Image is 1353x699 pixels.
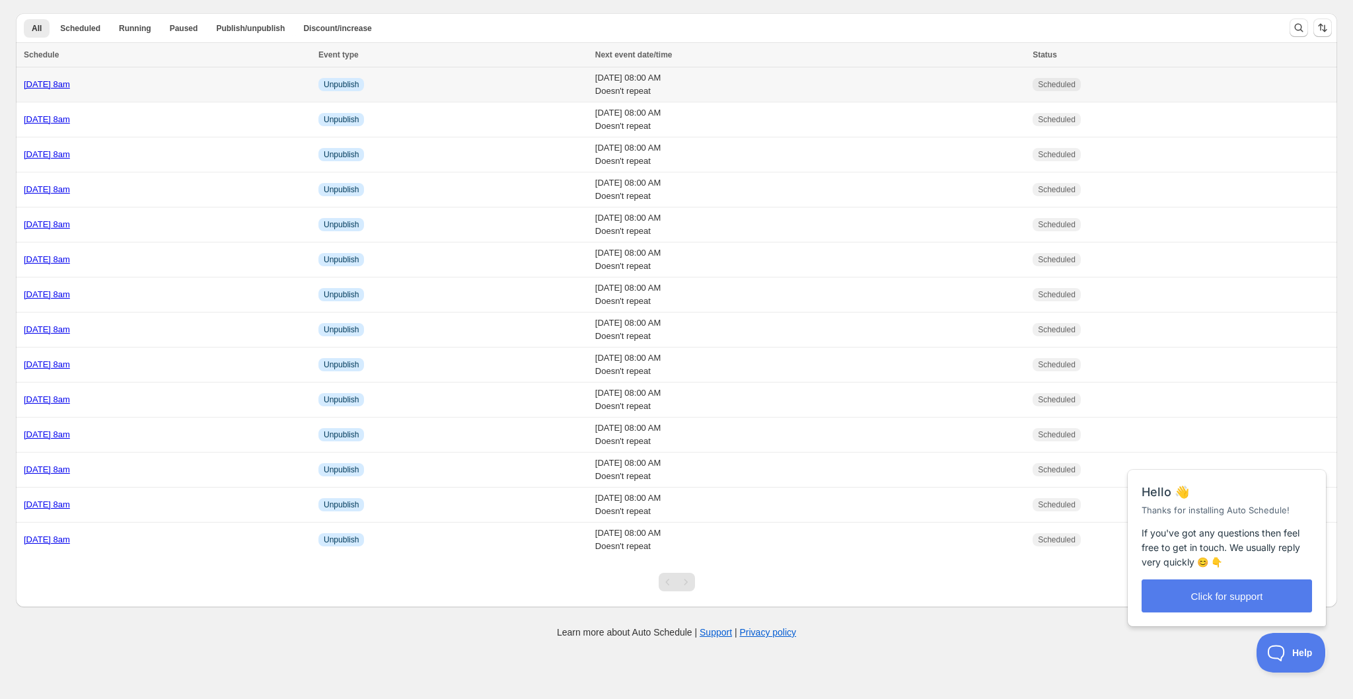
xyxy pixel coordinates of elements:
[1038,149,1076,160] span: Scheduled
[24,324,70,334] a: [DATE] 8am
[324,184,359,195] span: Unpublish
[324,219,359,230] span: Unpublish
[1038,184,1076,195] span: Scheduled
[324,289,359,300] span: Unpublish
[591,67,1029,102] td: [DATE] 08:00 AM Doesn't repeat
[324,429,359,440] span: Unpublish
[24,429,70,439] a: [DATE] 8am
[324,114,359,125] span: Unpublish
[324,149,359,160] span: Unpublish
[591,172,1029,207] td: [DATE] 08:00 AM Doesn't repeat
[24,50,59,59] span: Schedule
[1038,219,1076,230] span: Scheduled
[303,23,371,34] span: Discount/increase
[1038,534,1076,545] span: Scheduled
[24,394,70,404] a: [DATE] 8am
[24,289,70,299] a: [DATE] 8am
[591,523,1029,558] td: [DATE] 08:00 AM Doesn't repeat
[591,383,1029,418] td: [DATE] 08:00 AM Doesn't repeat
[591,348,1029,383] td: [DATE] 08:00 AM Doesn't repeat
[591,207,1029,242] td: [DATE] 08:00 AM Doesn't repeat
[1038,254,1076,265] span: Scheduled
[119,23,151,34] span: Running
[1038,394,1076,405] span: Scheduled
[591,102,1029,137] td: [DATE] 08:00 AM Doesn't repeat
[24,219,70,229] a: [DATE] 8am
[24,184,70,194] a: [DATE] 8am
[1038,429,1076,440] span: Scheduled
[24,114,70,124] a: [DATE] 8am
[591,242,1029,277] td: [DATE] 08:00 AM Doesn't repeat
[324,499,359,510] span: Unpublish
[1121,437,1334,633] iframe: Help Scout Beacon - Messages and Notifications
[324,79,359,90] span: Unpublish
[591,313,1029,348] td: [DATE] 08:00 AM Doesn't repeat
[1290,18,1308,37] button: Search and filter results
[1038,114,1076,125] span: Scheduled
[60,23,100,34] span: Scheduled
[1038,464,1076,475] span: Scheduled
[659,573,695,591] nav: Pagination
[24,359,70,369] a: [DATE] 8am
[324,394,359,405] span: Unpublish
[324,464,359,475] span: Unpublish
[1038,289,1076,300] span: Scheduled
[24,464,70,474] a: [DATE] 8am
[591,277,1029,313] td: [DATE] 08:00 AM Doesn't repeat
[32,23,42,34] span: All
[740,627,797,638] a: Privacy policy
[318,50,359,59] span: Event type
[591,418,1029,453] td: [DATE] 08:00 AM Doesn't repeat
[595,50,673,59] span: Next event date/time
[324,254,359,265] span: Unpublish
[324,359,359,370] span: Unpublish
[24,254,70,264] a: [DATE] 8am
[1313,18,1332,37] button: Sort the results
[1038,499,1076,510] span: Scheduled
[591,137,1029,172] td: [DATE] 08:00 AM Doesn't repeat
[1038,79,1076,90] span: Scheduled
[24,149,70,159] a: [DATE] 8am
[1033,50,1057,59] span: Status
[1038,359,1076,370] span: Scheduled
[700,627,732,638] a: Support
[170,23,198,34] span: Paused
[557,626,796,639] p: Learn more about Auto Schedule | |
[324,534,359,545] span: Unpublish
[24,499,70,509] a: [DATE] 8am
[24,79,70,89] a: [DATE] 8am
[591,453,1029,488] td: [DATE] 08:00 AM Doesn't repeat
[324,324,359,335] span: Unpublish
[216,23,285,34] span: Publish/unpublish
[24,534,70,544] a: [DATE] 8am
[591,488,1029,523] td: [DATE] 08:00 AM Doesn't repeat
[1257,633,1327,673] iframe: Help Scout Beacon - Open
[1038,324,1076,335] span: Scheduled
